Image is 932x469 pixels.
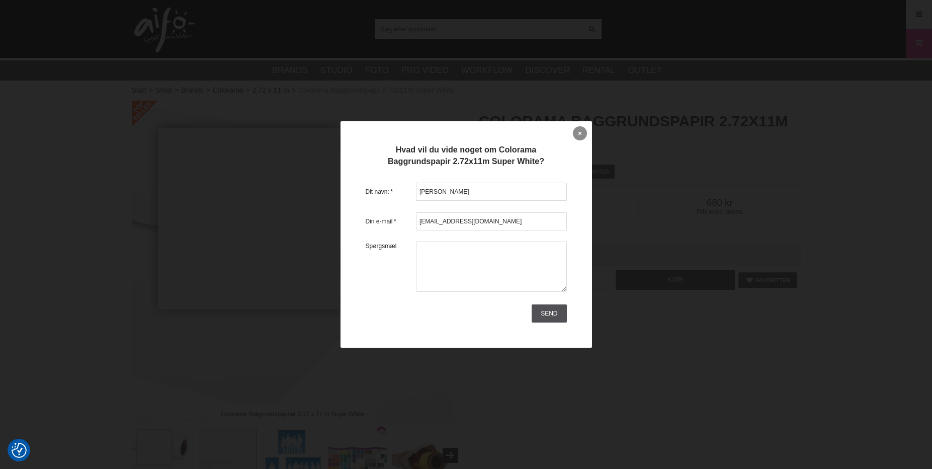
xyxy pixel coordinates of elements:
[366,242,416,292] label: Spørgsmæl
[532,304,566,323] a: Send
[12,443,27,458] img: Revisit consent button
[366,217,416,226] label: Din e-mail
[366,187,416,196] label: Dit navn:
[366,144,567,167] h3: Hvad vil du vide noget om Colorama Baggrundspapir 2.72x11m Super White?
[12,441,27,459] button: Samtykkepræferencer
